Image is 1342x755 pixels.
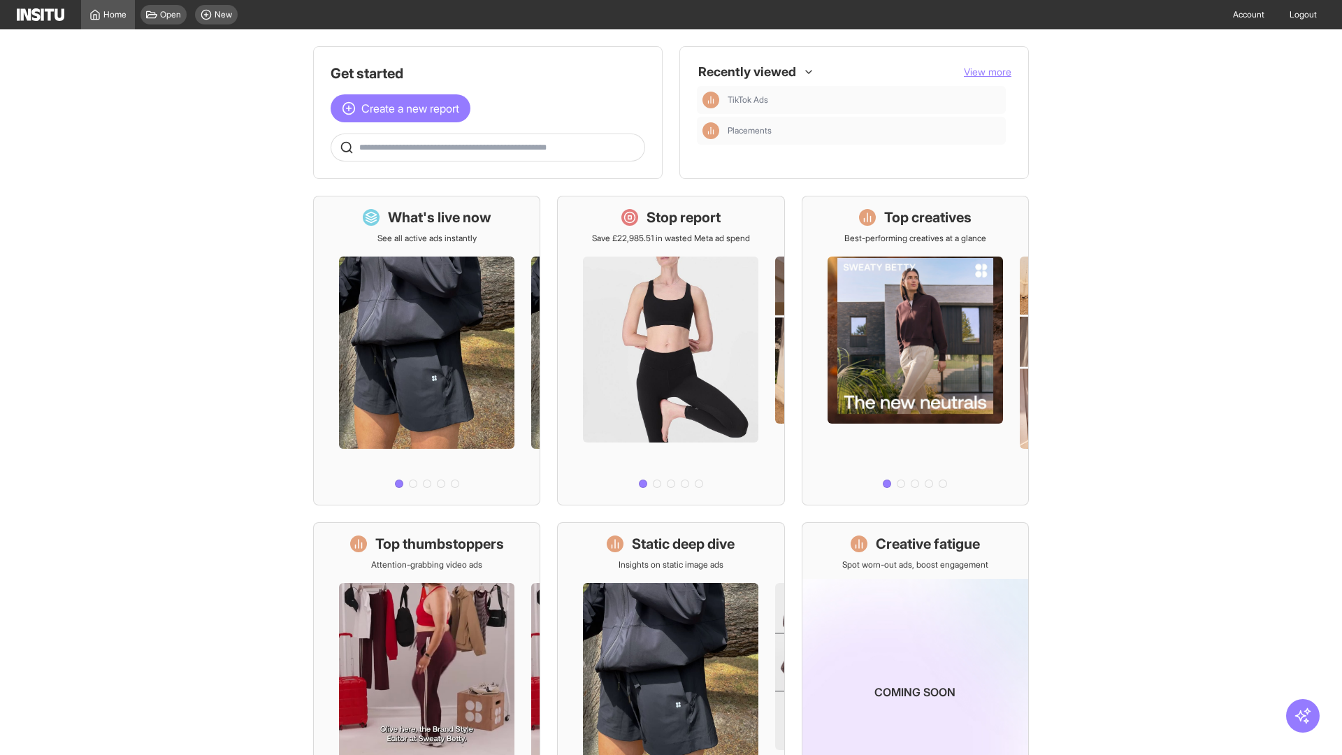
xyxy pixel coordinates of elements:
[160,9,181,20] span: Open
[632,534,735,554] h1: Static deep dive
[728,125,772,136] span: Placements
[592,233,750,244] p: Save £22,985.51 in wasted Meta ad spend
[331,94,470,122] button: Create a new report
[17,8,64,21] img: Logo
[702,122,719,139] div: Insights
[728,125,1000,136] span: Placements
[331,64,645,83] h1: Get started
[313,196,540,505] a: What's live nowSee all active ads instantly
[103,9,127,20] span: Home
[371,559,482,570] p: Attention-grabbing video ads
[377,233,477,244] p: See all active ads instantly
[964,65,1011,79] button: View more
[702,92,719,108] div: Insights
[375,534,504,554] h1: Top thumbstoppers
[361,100,459,117] span: Create a new report
[215,9,232,20] span: New
[802,196,1029,505] a: Top creativesBest-performing creatives at a glance
[647,208,721,227] h1: Stop report
[728,94,768,106] span: TikTok Ads
[388,208,491,227] h1: What's live now
[728,94,1000,106] span: TikTok Ads
[844,233,986,244] p: Best-performing creatives at a glance
[557,196,784,505] a: Stop reportSave £22,985.51 in wasted Meta ad spend
[619,559,723,570] p: Insights on static image ads
[964,66,1011,78] span: View more
[884,208,972,227] h1: Top creatives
